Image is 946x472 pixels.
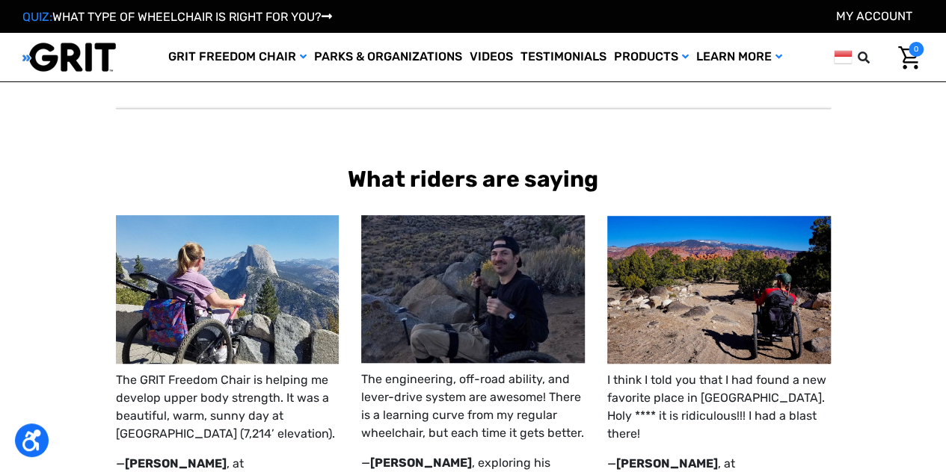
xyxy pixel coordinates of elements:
input: Search [864,42,887,73]
img: Shannon looking out from Glacier Point Yosemite while sitting in GRIT Freedom Chair [116,215,340,364]
img: David looking at the scenery while pushing GRIT Freedom Chair on dirt path at Capital Reed Nation... [607,216,831,364]
img: id.png [834,48,852,66]
a: Account [836,9,912,23]
strong: [PERSON_NAME] [616,456,718,471]
a: QUIZ:WHAT TYPE OF WHEELCHAIR IS RIGHT FOR YOU? [22,10,332,24]
p: The engineering, off-road ability, and lever-drive system are awesome! There is a learning curve ... [361,370,585,442]
em: — [361,456,370,470]
em: — [607,456,616,471]
p: I think I told you that I had found a new favorite place in [GEOGRAPHIC_DATA]. Holy **** it is ri... [607,371,831,443]
img: Chris smiling while using GRIT Freedom Chair with dirt and large rocks surrounding him [361,215,585,364]
a: Learn More [692,33,786,81]
span: QUIZ: [22,10,52,24]
strong: [PERSON_NAME] [125,456,227,471]
a: Cart with 0 items [887,42,924,73]
a: Videos [466,33,517,81]
em: — [116,456,125,471]
a: Parks & Organizations [310,33,466,81]
a: Testimonials [517,33,610,81]
strong: [PERSON_NAME] [370,456,472,470]
p: The GRIT Freedom Chair is helping me develop upper body strength. It was a beautiful, warm, sunny... [116,371,340,443]
img: GRIT All-Terrain Wheelchair and Mobility Equipment [22,42,116,72]
a: GRIT Freedom Chair [165,33,310,81]
span: 0 [909,42,924,57]
b: What riders are saying [348,166,598,193]
img: Cart [898,46,920,69]
a: Products [610,33,692,81]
